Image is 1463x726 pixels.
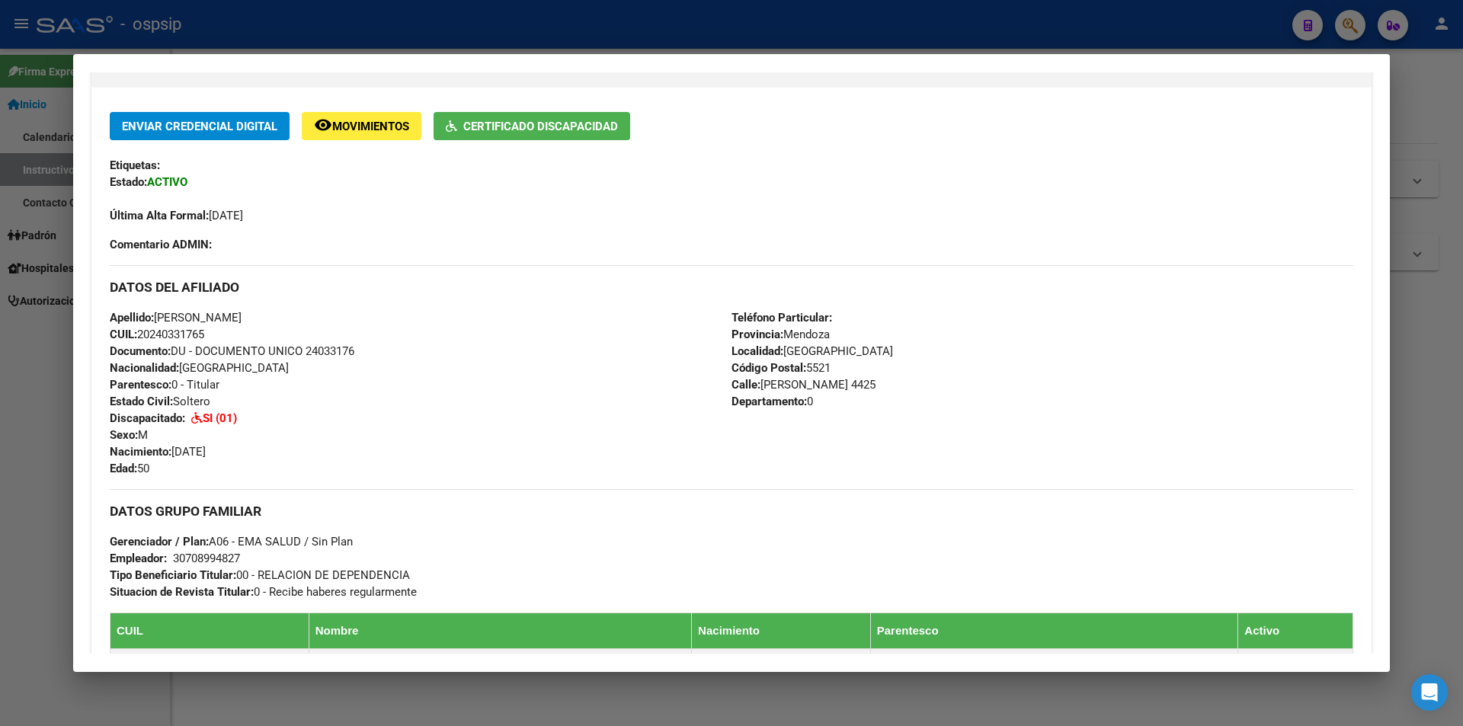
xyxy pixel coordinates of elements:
strong: Parentesco: [110,378,171,392]
span: Movimientos [332,120,409,133]
span: 0 - Recibe haberes regularmente [110,585,417,599]
strong: Localidad: [731,344,783,358]
strong: Provincia: [731,328,783,341]
span: [PERSON_NAME] [110,311,242,325]
span: 50 [110,462,149,475]
strong: Estado: [110,175,147,189]
span: A06 - EMA SALUD / Sin Plan [110,535,353,548]
span: [GEOGRAPHIC_DATA] [731,344,893,358]
strong: Código Postal: [731,361,806,375]
strong: Empleador: [110,552,167,565]
strong: Etiquetas: [110,158,160,172]
div: 30708994827 [173,550,240,567]
strong: Departamento: [731,395,807,408]
th: Parentesco [870,612,1238,648]
td: 1 - Cónyuge [870,648,1238,686]
strong: Calle: [731,378,760,392]
span: 00 - RELACION DE DEPENDENCIA [110,568,410,582]
strong: Comentario ADMIN: [110,238,212,251]
span: 0 - Titular [110,378,219,392]
button: Enviar Credencial Digital [110,112,290,140]
td: [DATE] [692,648,871,686]
span: [DATE] [110,445,206,459]
strong: Tipo Beneficiario Titular: [110,568,236,582]
strong: Gerenciador / Plan: [110,535,209,548]
span: M [110,428,148,442]
span: Soltero [110,395,210,408]
span: 20240331765 [110,328,204,341]
button: Movimientos [302,112,421,140]
th: Nombre [309,612,691,648]
span: 5521 [731,361,831,375]
button: Certificado Discapacidad [434,112,630,140]
span: DU - DOCUMENTO UNICO 24033176 [110,344,354,358]
td: GIROLA - [PERSON_NAME] [309,648,691,686]
span: [GEOGRAPHIC_DATA] [110,361,289,375]
span: Mendoza [731,328,830,341]
strong: Edad: [110,462,137,475]
mat-icon: remove_red_eye [314,116,332,134]
div: Open Intercom Messenger [1411,674,1448,711]
strong: Estado Civil: [110,395,173,408]
span: [PERSON_NAME] 4425 [731,378,876,392]
strong: Situacion de Revista Titular: [110,585,254,599]
span: 0 [731,395,813,408]
th: Activo [1238,612,1353,648]
span: [DATE] [110,209,243,222]
strong: Última Alta Formal: [110,209,209,222]
strong: Documento: [110,344,171,358]
h3: DATOS GRUPO FAMILIAR [110,503,1353,520]
strong: SI (01) [203,411,237,425]
strong: ACTIVO [147,175,187,189]
th: CUIL [110,612,309,648]
th: Nacimiento [692,612,871,648]
strong: Nacionalidad: [110,361,179,375]
strong: Apellido: [110,311,154,325]
span: Certificado Discapacidad [463,120,618,133]
strong: Teléfono Particular: [731,311,832,325]
strong: Discapacitado: [110,411,185,425]
strong: Nacimiento: [110,445,171,459]
strong: Sexo: [110,428,138,442]
span: Enviar Credencial Digital [122,120,277,133]
h3: DATOS DEL AFILIADO [110,279,1353,296]
strong: CUIL: [110,328,137,341]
